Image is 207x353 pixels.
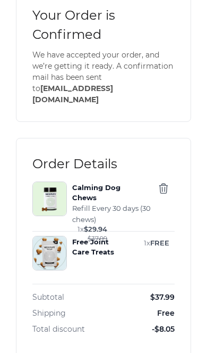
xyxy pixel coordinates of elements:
[32,154,175,174] span: Order Details
[157,308,175,318] span: Free
[32,308,66,318] span: Shipping
[32,6,175,44] span: Your Order is Confirmed
[77,225,84,233] span: 1 x
[150,239,169,247] span: FREE
[33,236,66,270] img: Free Joint Care Treats
[72,204,151,224] span: Refill Every 30 days (30 chews)
[84,225,107,233] span: $ 29.94
[88,235,107,243] span: $ 37.99
[32,50,175,105] span: We have accepted your order, and we’re getting it ready. A confirmation mail has been sent to
[150,292,175,302] span: $ 37.99
[32,324,85,334] span: Total discount
[33,182,66,216] img: Calming Dog Chews
[72,183,127,203] button: Calming Dog Chews
[72,237,127,257] button: Free Joint Care Treats
[32,84,113,104] span: [EMAIL_ADDRESS][DOMAIN_NAME]
[32,292,64,302] span: Subtotal
[152,324,175,334] span: -$8.05
[144,239,150,247] span: 1 x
